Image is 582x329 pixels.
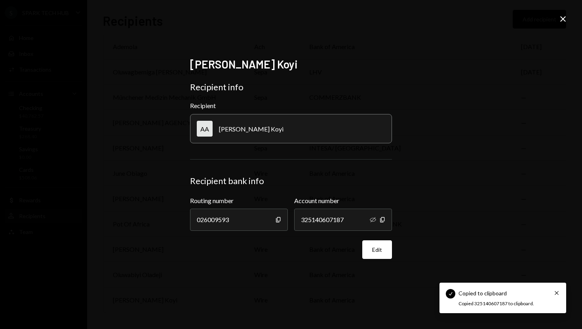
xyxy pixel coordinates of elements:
label: Account number [294,196,392,205]
div: Copied 325140607187 to clipboard. [458,300,542,307]
div: Recipient bank info [190,175,392,186]
div: Recipient [190,102,392,109]
label: Routing number [190,196,288,205]
h2: [PERSON_NAME] Koyi [190,57,392,72]
div: AA [197,121,213,137]
div: 026009593 [190,209,288,231]
div: Copied to clipboard [458,289,507,297]
div: 325140607187 [294,209,392,231]
button: Edit [362,240,392,259]
div: [PERSON_NAME] Koyi [219,125,283,133]
div: Recipient info [190,82,392,93]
